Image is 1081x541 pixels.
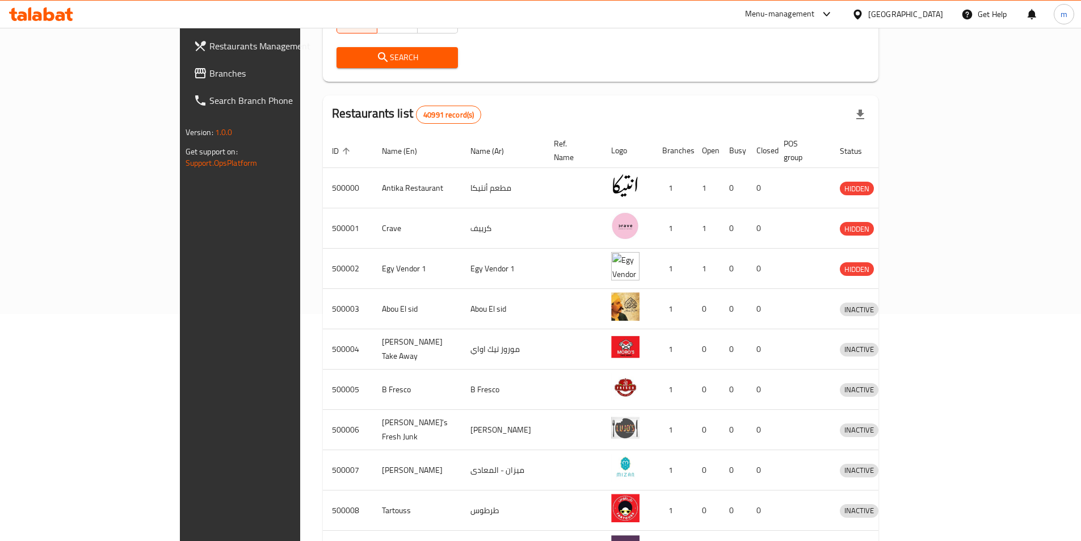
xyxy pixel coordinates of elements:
[373,370,461,410] td: B Fresco
[653,490,693,531] td: 1
[840,383,878,397] div: INACTIVE
[342,14,373,31] span: All
[337,47,459,68] button: Search
[602,133,653,168] th: Logo
[693,133,720,168] th: Open
[1061,8,1067,20] span: m
[747,289,775,329] td: 0
[653,450,693,490] td: 1
[611,494,640,522] img: Tartouss
[720,329,747,370] td: 0
[184,32,360,60] a: Restaurants Management
[693,450,720,490] td: 0
[840,262,874,276] div: HIDDEN
[840,464,878,477] span: INACTIVE
[653,370,693,410] td: 1
[720,370,747,410] td: 0
[461,490,545,531] td: طرطوس
[209,66,351,80] span: Branches
[461,450,545,490] td: ميزان - المعادى
[611,333,640,361] img: Moro's Take Away
[373,249,461,289] td: Egy Vendor 1
[461,410,545,450] td: [PERSON_NAME]
[653,168,693,208] td: 1
[747,133,775,168] th: Closed
[653,289,693,329] td: 1
[373,208,461,249] td: Crave
[840,223,874,236] span: HIDDEN
[840,303,878,316] span: INACTIVE
[840,423,878,437] div: INACTIVE
[693,289,720,329] td: 0
[382,14,413,31] span: Yes
[186,144,238,159] span: Get support on:
[693,249,720,289] td: 1
[747,370,775,410] td: 0
[461,249,545,289] td: Egy Vendor 1
[461,329,545,370] td: موروز تيك اواي
[373,490,461,531] td: Tartouss
[693,490,720,531] td: 0
[693,168,720,208] td: 1
[209,94,351,107] span: Search Branch Phone
[184,87,360,114] a: Search Branch Phone
[720,490,747,531] td: 0
[720,133,747,168] th: Busy
[840,423,878,437] span: INACTIVE
[747,249,775,289] td: 0
[693,370,720,410] td: 0
[784,137,817,164] span: POS group
[720,168,747,208] td: 0
[461,370,545,410] td: B Fresco
[470,144,519,158] span: Name (Ar)
[840,263,874,276] span: HIDDEN
[332,144,354,158] span: ID
[693,329,720,370] td: 0
[840,383,878,396] span: INACTIVE
[847,101,874,128] div: Export file
[373,168,461,208] td: Antika Restaurant
[373,450,461,490] td: [PERSON_NAME]
[346,51,449,65] span: Search
[693,410,720,450] td: 0
[720,208,747,249] td: 0
[611,413,640,442] img: Lujo's Fresh Junk
[417,110,481,120] span: 40991 record(s)
[186,156,258,170] a: Support.OpsPlatform
[720,410,747,450] td: 0
[840,343,878,356] span: INACTIVE
[611,373,640,401] img: B Fresco
[422,14,453,31] span: No
[653,133,693,168] th: Branches
[209,39,351,53] span: Restaurants Management
[611,454,640,482] img: Mizan - Maadi
[868,8,943,20] div: [GEOGRAPHIC_DATA]
[373,289,461,329] td: Abou El sid
[653,329,693,370] td: 1
[611,292,640,321] img: Abou El sid
[745,7,815,21] div: Menu-management
[747,450,775,490] td: 0
[747,168,775,208] td: 0
[747,490,775,531] td: 0
[747,410,775,450] td: 0
[461,168,545,208] td: مطعم أنتيكا
[611,252,640,280] img: Egy Vendor 1
[215,125,233,140] span: 1.0.0
[840,182,874,195] span: HIDDEN
[653,410,693,450] td: 1
[747,329,775,370] td: 0
[373,410,461,450] td: [PERSON_NAME]'s Fresh Junk
[840,303,878,316] div: INACTIVE
[332,105,482,124] h2: Restaurants list
[186,125,213,140] span: Version:
[747,208,775,249] td: 0
[840,504,878,518] div: INACTIVE
[184,60,360,87] a: Branches
[720,450,747,490] td: 0
[653,208,693,249] td: 1
[840,144,877,158] span: Status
